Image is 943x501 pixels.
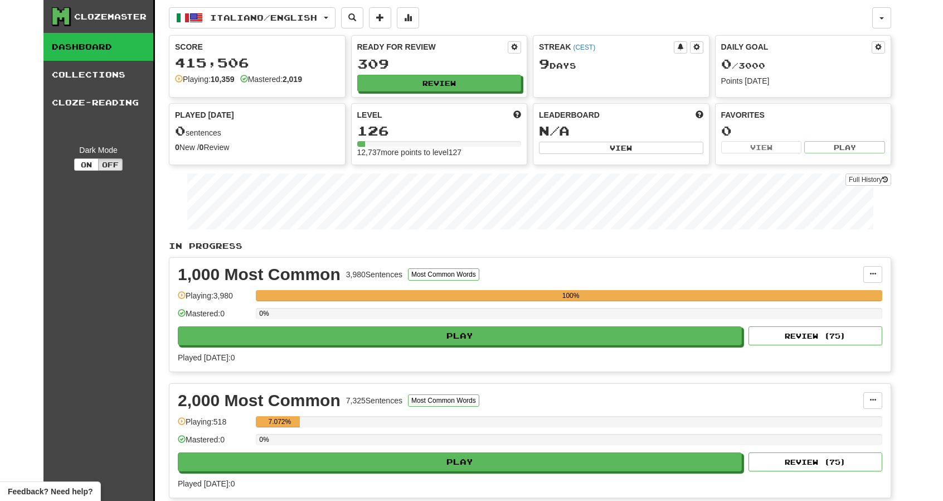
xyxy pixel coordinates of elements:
div: Points [DATE] [721,75,886,86]
button: Italiano/English [169,7,336,28]
span: Played [DATE]: 0 [178,353,235,362]
div: 1,000 Most Common [178,266,341,283]
button: Play [804,141,885,153]
button: Off [98,158,123,171]
a: Collections [43,61,153,89]
div: 0 [721,124,886,138]
span: Leaderboard [539,109,600,121]
span: Score more points to level up [513,109,521,121]
div: Mastered: 0 [178,434,250,452]
strong: 0 [175,143,179,152]
span: Played [DATE] [175,109,234,121]
button: Review (75) [748,326,882,345]
div: Playing: [175,74,235,85]
div: Playing: 3,980 [178,290,250,309]
strong: 2,019 [283,75,302,84]
button: Review (75) [748,452,882,471]
span: 0 [721,56,732,71]
div: Dark Mode [52,144,145,156]
p: In Progress [169,240,891,252]
div: 2,000 Most Common [178,392,341,409]
div: Clozemaster [74,11,147,22]
div: 415,506 [175,56,339,70]
div: 100% [259,290,882,301]
div: 3,980 Sentences [346,269,402,280]
button: Search sentences [341,7,363,28]
span: Level [357,109,382,121]
button: View [721,141,802,153]
button: More stats [397,7,419,28]
button: Play [178,452,742,471]
strong: 0 [200,143,204,152]
button: Most Common Words [408,268,479,281]
div: Playing: 518 [178,416,250,435]
span: 9 [539,56,550,71]
div: New / Review [175,142,339,153]
div: Score [175,41,339,52]
div: Mastered: [240,74,302,85]
div: 12,737 more points to level 127 [357,147,522,158]
div: Day s [539,57,703,71]
span: This week in points, UTC [696,109,703,121]
a: Cloze-Reading [43,89,153,117]
div: sentences [175,124,339,138]
span: Played [DATE]: 0 [178,479,235,488]
div: Favorites [721,109,886,121]
a: Full History [845,174,891,186]
span: / 3000 [721,61,765,70]
button: Add sentence to collection [369,7,391,28]
span: 0 [175,123,186,138]
button: On [74,158,99,171]
div: 7,325 Sentences [346,395,402,406]
span: Open feedback widget [8,486,93,497]
div: Ready for Review [357,41,508,52]
button: Most Common Words [408,394,479,407]
div: Daily Goal [721,41,872,54]
strong: 10,359 [211,75,235,84]
span: Italiano / English [210,13,317,22]
a: Dashboard [43,33,153,61]
div: 309 [357,57,522,71]
div: Streak [539,41,674,52]
button: View [539,142,703,154]
button: Review [357,75,522,91]
span: N/A [539,123,570,138]
div: 126 [357,124,522,138]
a: (CEST) [573,44,595,51]
button: Play [178,326,742,345]
div: Mastered: 0 [178,308,250,326]
div: 7.072% [259,416,300,427]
